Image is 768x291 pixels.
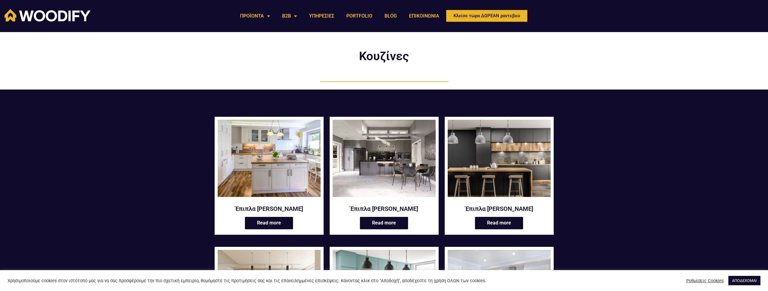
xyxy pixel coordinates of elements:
[333,205,436,213] a: Έπιπλα [PERSON_NAME]
[448,120,551,201] a: Anakena κουζίνα
[303,9,340,23] a: ΥΠΗΡΕΣΙΕΣ
[686,278,724,283] a: Ρυθμίσεις Cookies
[218,120,321,201] a: Έπιπλα κουζίνας Agonda
[234,9,276,23] a: ΠΡΟΪΟΝΤΑ
[453,14,520,18] span: Κλείσε τώρα ΔΩΡΕΑΝ ραντεβού
[311,50,457,62] h2: Κουζίνες
[445,9,528,23] a: Κλείσε τώρα ΔΩΡΕΑΝ ραντεβού
[340,9,378,23] a: PORTFOLIO
[475,217,523,229] a: Read more about “Έπιπλα κουζίνας Anakena”
[448,205,551,213] a: Έπιπλα [PERSON_NAME]
[728,276,760,285] a: ΑΠΟΔΕΧΟΜΑΙ
[360,217,408,229] a: Read more about “Έπιπλα κουζίνας Alboran”
[218,205,321,213] a: Έπιπλα [PERSON_NAME]
[8,278,535,283] div: Χρησιμοποιούμε cookies στον ιστότοπό μας για να σας προσφέρουμε την πιο σχετική εμπειρία, θυμόμασ...
[245,217,293,229] a: Read more about “Έπιπλα κουζίνας Agonda”
[5,9,91,21] img: Woodify
[403,9,445,23] a: ΕΠΙΚΟΙΝΩΝΙΑ
[276,9,303,23] a: B2B
[378,9,403,23] a: BLOG
[234,9,445,23] nav: Menu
